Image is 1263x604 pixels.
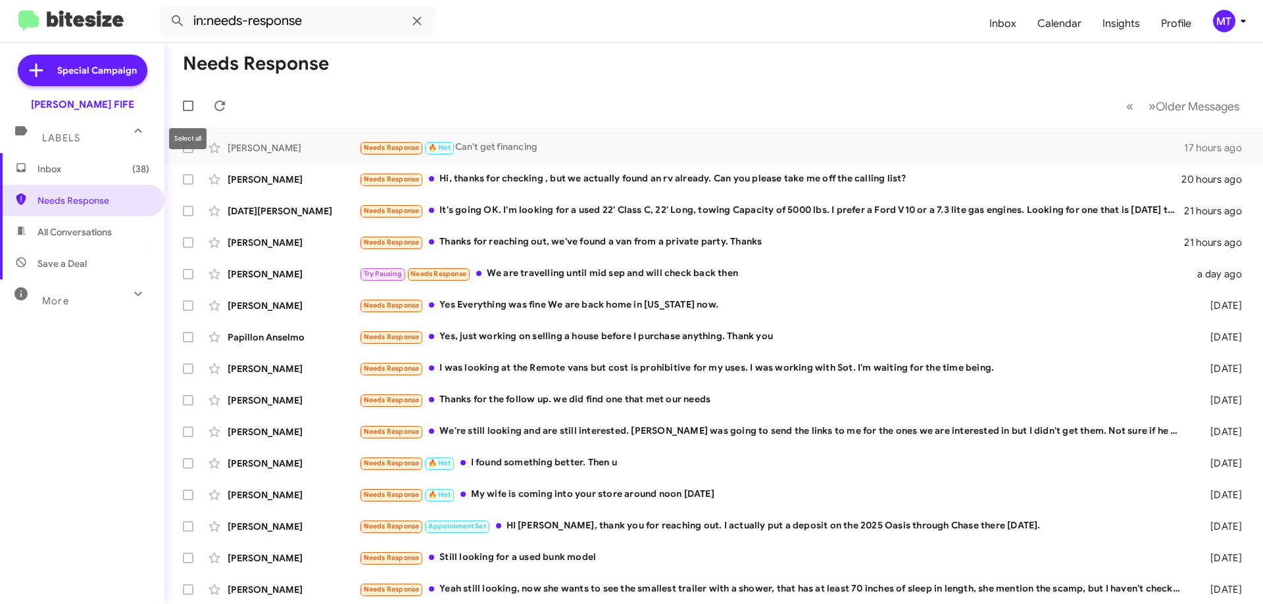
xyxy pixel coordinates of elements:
[359,582,1189,597] div: Yeah still looking, now she wants to see the smallest trailer with a shower, that has at least 70...
[1189,583,1252,596] div: [DATE]
[31,98,134,111] div: [PERSON_NAME] FIFE
[1184,141,1252,154] div: 17 hours ago
[1151,5,1202,43] a: Profile
[428,459,451,467] span: 🔥 Hot
[1119,93,1247,120] nav: Page navigation example
[37,225,112,239] span: All Conversations
[359,519,1189,534] div: HI [PERSON_NAME], thank you for reaching out. I actually put a deposit on the 2025 Oasis through ...
[364,301,420,310] span: Needs Response
[228,299,359,312] div: [PERSON_NAME]
[228,457,359,470] div: [PERSON_NAME]
[364,143,420,152] span: Needs Response
[359,455,1189,471] div: I found something better. Then u
[364,175,420,183] span: Needs Response
[1184,236,1252,249] div: 21 hours ago
[359,361,1189,376] div: I was looking at the Remote vans but cost is prohibitive for my uses. I was working with Sot. I'm...
[359,329,1189,344] div: Yes, just working on selling a house before I purchase anything. Thank you
[1027,5,1092,43] a: Calendar
[359,550,1189,565] div: Still looking for a used bunk model
[228,204,359,218] div: [DATE][PERSON_NAME]
[1189,362,1252,375] div: [DATE]
[359,172,1181,187] div: Hi, thanks for checking , but we actually found an rv already. Can you please take me off the cal...
[132,162,149,175] span: (38)
[364,427,420,436] span: Needs Response
[1189,457,1252,470] div: [DATE]
[1189,425,1252,438] div: [DATE]
[359,266,1189,281] div: We are travelling until mid sep and will check back then
[1189,394,1252,407] div: [DATE]
[42,132,80,144] span: Labels
[359,203,1184,218] div: It's going OK. I'm looking for a used 22' Class C, 22' Long, towing Capacity of 5000 lbs. I prefe...
[57,64,137,77] span: Special Campaign
[37,194,149,207] span: Needs Response
[37,257,87,270] span: Save a Deal
[1189,331,1252,344] div: [DATE]
[228,362,359,375] div: [PERSON_NAME]
[37,162,149,175] span: Inbox
[228,394,359,407] div: [PERSON_NAME]
[228,267,359,281] div: [PERSON_NAME]
[364,553,420,562] span: Needs Response
[364,490,420,499] span: Needs Response
[359,235,1184,250] div: Thanks for reaching out, we've found a van from a private party. Thanks
[359,487,1189,502] div: My wife is coming into your store around noon [DATE]
[159,5,435,37] input: Search
[1213,10,1235,32] div: MT
[1184,204,1252,218] div: 21 hours ago
[1149,98,1156,114] span: »
[1156,99,1239,114] span: Older Messages
[1092,5,1151,43] a: Insights
[359,140,1184,155] div: Can't get financing
[1189,488,1252,501] div: [DATE]
[364,206,420,215] span: Needs Response
[364,364,420,373] span: Needs Response
[42,295,69,307] span: More
[979,5,1027,43] a: Inbox
[359,298,1189,313] div: Yes Everything was fine We are back home in [US_STATE] now.
[228,331,359,344] div: Papillon Anselmo
[1141,93,1247,120] button: Next
[410,269,466,278] span: Needs Response
[228,520,359,533] div: [PERSON_NAME]
[428,143,451,152] span: 🔥 Hot
[228,488,359,501] div: [PERSON_NAME]
[228,425,359,438] div: [PERSON_NAME]
[1189,520,1252,533] div: [DATE]
[364,238,420,246] span: Needs Response
[364,333,420,341] span: Needs Response
[1189,551,1252,565] div: [DATE]
[364,269,402,278] span: Try Pausing
[183,53,329,74] h1: Needs Response
[228,173,359,186] div: [PERSON_NAME]
[1126,98,1133,114] span: «
[1189,267,1252,281] div: a day ago
[428,522,486,530] span: Appointment Set
[1189,299,1252,312] div: [DATE]
[1181,173,1252,186] div: 20 hours ago
[364,585,420,593] span: Needs Response
[364,522,420,530] span: Needs Response
[228,141,359,154] div: [PERSON_NAME]
[1118,93,1141,120] button: Previous
[364,459,420,467] span: Needs Response
[428,490,451,499] span: 🔥 Hot
[1202,10,1249,32] button: MT
[359,424,1189,439] div: We're still looking and are still interested. [PERSON_NAME] was going to send the links to me for...
[359,392,1189,407] div: Thanks for the follow up. we did find one that met our needs
[364,396,420,404] span: Needs Response
[169,128,207,149] div: Select all
[18,55,147,86] a: Special Campaign
[228,236,359,249] div: [PERSON_NAME]
[228,551,359,565] div: [PERSON_NAME]
[228,583,359,596] div: [PERSON_NAME]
